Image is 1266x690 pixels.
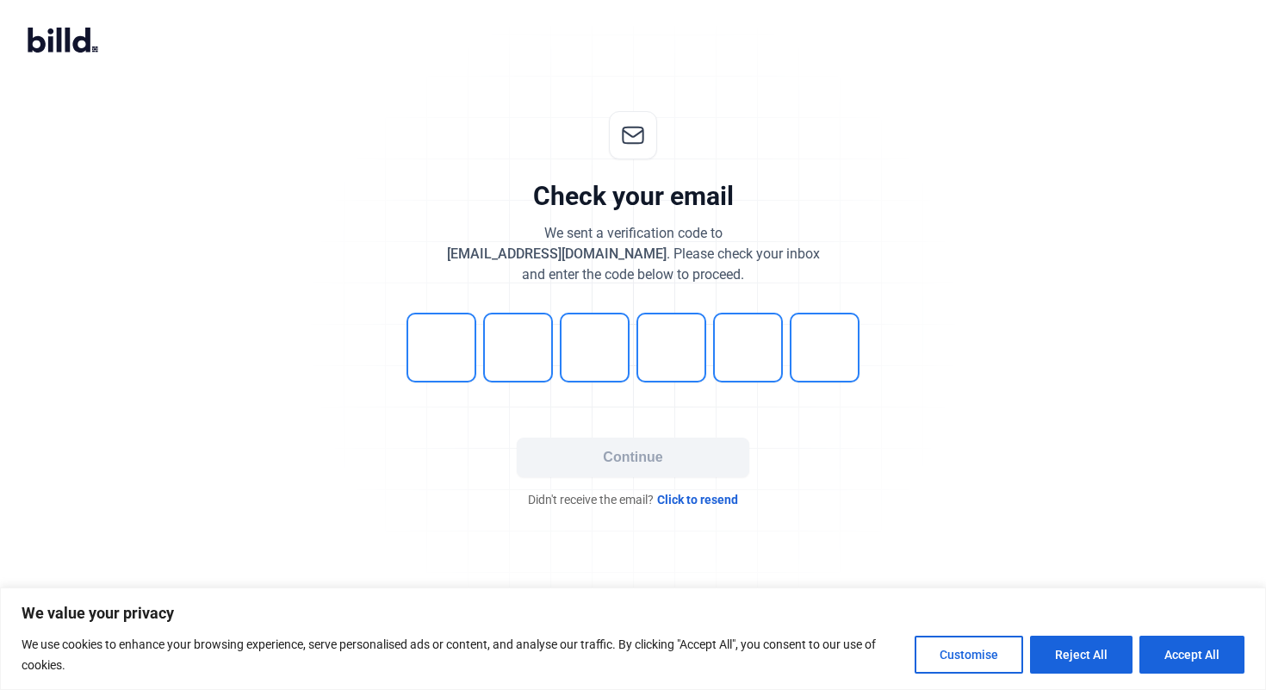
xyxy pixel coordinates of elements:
p: We value your privacy [22,603,1244,624]
div: Didn't receive the email? [375,491,891,508]
button: Continue [517,438,749,477]
span: [EMAIL_ADDRESS][DOMAIN_NAME] [447,246,667,262]
button: Accept All [1139,636,1244,674]
p: We use cookies to enhance your browsing experience, serve personalised ads or content, and analys... [22,634,902,675]
button: Reject All [1030,636,1133,674]
span: Click to resend [657,491,738,508]
div: We sent a verification code to . Please check your inbox and enter the code below to proceed. [447,223,820,285]
div: Check your email [533,180,734,213]
button: Customise [915,636,1023,674]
